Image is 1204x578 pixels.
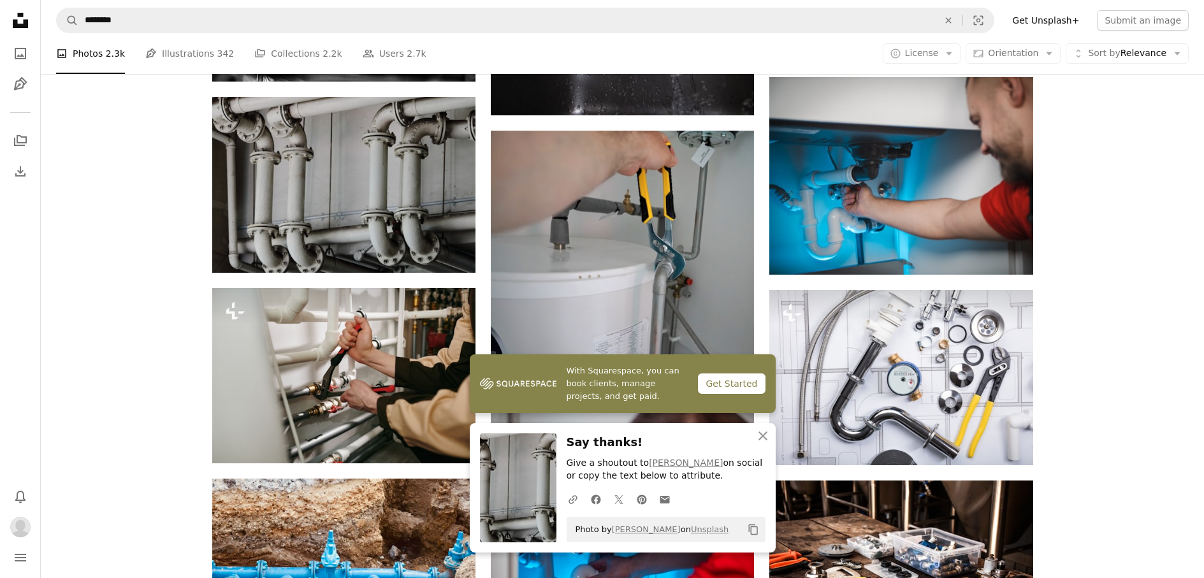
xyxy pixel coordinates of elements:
a: Illustrations [8,71,33,97]
span: Orientation [988,48,1038,58]
span: License [905,48,939,58]
img: file-1747939142011-51e5cc87e3c9 [480,374,556,393]
button: Menu [8,545,33,570]
button: License [883,43,961,64]
img: a man working on a pipe in a wall [769,77,1033,275]
a: [PERSON_NAME] [649,458,723,468]
a: Home — Unsplash [8,8,33,36]
button: Clear [934,8,962,33]
h3: Say thanks! [567,433,765,452]
button: Visual search [963,8,994,33]
a: Collections 2.2k [254,33,342,74]
button: Submit an image [1097,10,1189,31]
img: grayscale photography of metal pipes [212,97,475,272]
a: Get Unsplash+ [1005,10,1087,31]
img: person holding yellow and gray hand tool [491,131,754,368]
a: Share on Facebook [584,486,607,512]
a: Users 2.7k [363,33,426,74]
button: Notifications [8,484,33,509]
a: Photos [8,41,33,66]
img: A person using one of tools while repairing or fixing parts of pipes [212,288,475,463]
span: 2.7k [407,47,426,61]
form: Find visuals sitewide [56,8,994,33]
a: Share over email [653,486,676,512]
a: [PERSON_NAME] [612,524,681,534]
span: With Squarespace, you can book clients, manage projects, and get paid. [567,365,688,403]
span: Relevance [1088,47,1166,60]
a: flat lay photography of assorted-color mechanical tool set [769,562,1033,574]
span: Photo by on [569,519,729,540]
a: A person using one of tools while repairing or fixing parts of pipes [212,370,475,381]
a: High Angle View Of Various Plumbing Fixtures On Blueprint [769,372,1033,383]
button: Search Unsplash [57,8,78,33]
span: 342 [217,47,235,61]
a: person holding yellow and gray hand tool [491,243,754,255]
a: grayscale photography of metal pipes [212,178,475,190]
a: Download History [8,159,33,184]
img: Avatar of user jonathan vazquez [10,517,31,537]
p: Give a shoutout to on social or copy the text below to attribute. [567,457,765,482]
a: Share on Twitter [607,486,630,512]
div: Get Started [698,373,765,394]
button: Profile [8,514,33,540]
a: a man working on a pipe in a wall [769,170,1033,182]
button: Sort byRelevance [1066,43,1189,64]
a: a blue pipe laying on top of a pile of dirt [212,550,475,561]
a: Unsplash [691,524,729,534]
a: With Squarespace, you can book clients, manage projects, and get paid.Get Started [470,354,776,413]
span: Sort by [1088,48,1120,58]
span: 2.2k [323,47,342,61]
img: High Angle View Of Various Plumbing Fixtures On Blueprint [769,290,1033,465]
button: Copy to clipboard [743,519,764,540]
a: Illustrations 342 [145,33,234,74]
a: Share on Pinterest [630,486,653,512]
a: Collections [8,128,33,154]
button: Orientation [966,43,1061,64]
a: a man working on a pipe in a cabinet [491,551,754,562]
